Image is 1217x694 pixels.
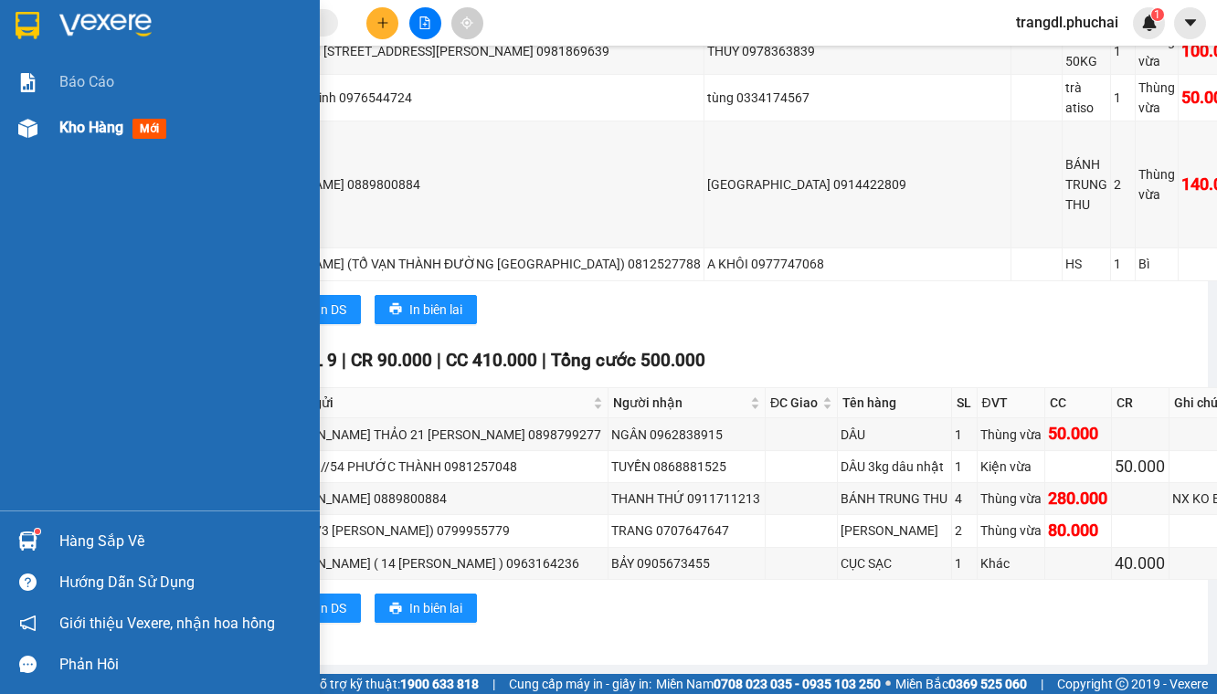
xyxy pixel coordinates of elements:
[375,594,477,623] button: printerIn biên lai
[18,73,37,92] img: solution-icon
[273,520,605,541] div: XUÂN (73 [PERSON_NAME]) 0799955779
[247,88,701,108] div: duyên // mê linh 0976544724
[1065,31,1107,71] div: HỒNG 50KG
[1114,254,1132,274] div: 1
[132,119,166,139] span: mới
[551,350,705,371] span: Tổng cước 500.000
[952,388,977,418] th: SL
[613,393,746,413] span: Người nhận
[16,16,201,59] div: VP [GEOGRAPHIC_DATA]
[1154,8,1160,21] span: 1
[59,651,306,678] div: Phản hồi
[59,528,306,555] div: Hàng sắp về
[1048,421,1108,447] div: 50.000
[1114,88,1132,108] div: 1
[1115,454,1166,479] div: 50.000
[18,531,37,551] img: warehouse-icon
[400,677,479,691] strong: 1900 633 818
[418,16,431,29] span: file-add
[409,7,441,39] button: file-add
[1182,15,1199,31] span: caret-down
[707,174,1008,195] div: [GEOGRAPHIC_DATA] 0914422809
[389,602,402,616] span: printer
[351,350,432,371] span: CR 90.000
[1114,41,1132,61] div: 1
[1065,254,1107,274] div: HS
[509,674,651,694] span: Cung cấp máy in - giấy in:
[59,70,114,93] span: Báo cáo
[770,393,819,413] span: ĐC Giao
[841,553,948,573] div: CỤC SẠC
[714,677,881,691] strong: 0708 023 035 - 0935 103 250
[542,350,546,371] span: |
[16,12,39,39] img: logo-vxr
[282,295,361,324] button: printerIn DS
[282,594,361,623] button: printerIn DS
[247,41,701,61] div: KHÁNH HẼM [STREET_ADDRESS][PERSON_NAME] 0981869639
[1138,31,1175,71] div: Thùng vừa
[59,119,123,136] span: Kho hàng
[1048,486,1108,511] div: 280.000
[707,88,1008,108] div: tùng 0334174567
[59,569,306,596] div: Hướng dẫn sử dụng
[656,674,881,694] span: Miền Nam
[611,553,762,573] div: BẢY 0905673455
[342,350,346,371] span: |
[1001,11,1133,34] span: trangdl.phuchai
[42,129,77,161] span: BX
[841,457,948,477] div: DÂU 3kg dâu nhật
[214,17,258,37] span: Nhận:
[460,16,473,29] span: aim
[980,457,1042,477] div: Kiện vừa
[1151,8,1164,21] sup: 1
[302,350,337,371] span: SL 9
[376,16,389,29] span: plus
[1141,15,1158,31] img: icon-new-feature
[1041,674,1043,694] span: |
[409,300,462,320] span: In biên lai
[214,81,361,107] div: 0905673455
[955,489,973,509] div: 4
[980,520,1042,541] div: Thùng vừa
[19,573,37,591] span: question-circle
[611,489,762,509] div: THANH THỨ 0911711213
[955,520,973,541] div: 2
[1114,174,1132,195] div: 2
[16,103,201,129] div: 0963164236
[980,425,1042,445] div: Thùng vừa
[59,612,275,635] span: Giới thiệu Vexere, nhận hoa hồng
[273,457,605,477] div: ANH TÀI//54 PHƯỚC THÀNH 0981257048
[611,425,762,445] div: NGÂN 0962838915
[35,529,40,534] sup: 1
[611,457,762,477] div: TUYỀN 0868881525
[841,425,948,445] div: DÂU
[955,553,973,573] div: 1
[841,489,948,509] div: BÁNH TRUNG THU
[885,680,891,688] span: ⚪️
[317,300,346,320] span: In DS
[214,59,361,81] div: BẢY
[1048,518,1108,543] div: 80.000
[895,674,1027,694] span: Miền Bắc
[273,425,605,445] div: [PERSON_NAME] THẢO 21 [PERSON_NAME] 0898799277
[375,295,477,324] button: printerIn biên lai
[366,7,398,39] button: plus
[948,677,1027,691] strong: 0369 525 060
[1174,7,1206,39] button: caret-down
[1045,388,1112,418] th: CC
[707,254,1008,274] div: A KHÔI 0977747068
[980,553,1042,573] div: Khác
[611,520,762,541] div: TRANG 0707647647
[275,393,589,413] span: Người gửi
[214,16,361,59] div: BX Phía Bắc BMT
[707,41,1008,61] div: THÚY 0978363839
[1112,388,1169,418] th: CR
[1116,678,1128,690] span: copyright
[492,674,495,694] span: |
[247,254,701,274] div: [PERSON_NAME] (TỔ VẠN THÀNH ĐƯỜNG [GEOGRAPHIC_DATA]) 0812527788
[1065,154,1107,215] div: BÁNH TRUNG THU
[1138,254,1175,274] div: Bì
[18,119,37,138] img: warehouse-icon
[451,7,483,39] button: aim
[16,59,201,103] div: [PERSON_NAME] ( 14 [PERSON_NAME] )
